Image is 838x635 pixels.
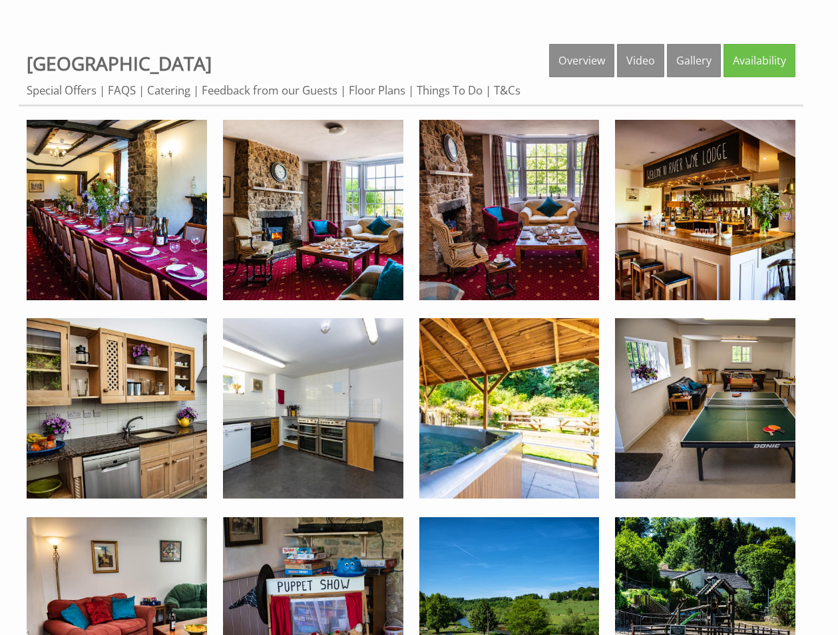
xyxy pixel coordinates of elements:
[724,44,795,77] a: Availability
[27,51,212,76] a: [GEOGRAPHIC_DATA]
[419,318,600,499] img: Relaxing times in the covered Hot Tub at River Wye Lodge large holiday accommodation Nr. Ross-on-...
[667,44,721,77] a: Gallery
[615,120,795,300] img: Original bar area for entertaining family and friends at River Wye Lodge Celebrations for big bir...
[549,44,614,77] a: Overview
[27,318,207,499] img: One of the two well equipped kitchens for preparing food for 26 guests www.bhhl.co.uk
[147,83,190,98] a: Catering
[108,83,136,98] a: FAQS
[419,120,600,300] img: Part of the large comfy lounge to sit as a multi-generational family or friends and family River ...
[615,318,795,499] img: The front area of the large Games Room with Table Football Table Tennis and pool for the kids or ...
[617,44,664,77] a: Video
[223,318,403,499] img: The 2nd large Kitchen at River Wye Lodge - cookers, microwaves dishwashers cooking equipment www....
[494,83,521,98] a: T&Cs
[27,83,97,98] a: Special Offers
[417,83,483,98] a: Things To Do
[202,83,337,98] a: Feedback from our Guests
[27,120,207,300] img: Seating for 26 to dine round one table at River Wye Lodge, 12 bedroom self catering accommodation...
[223,120,403,300] img: Part of the lounge at River Wye Lodge with roaring woodburner and plenty of space for relaxing wi...
[349,83,405,98] a: Floor Plans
